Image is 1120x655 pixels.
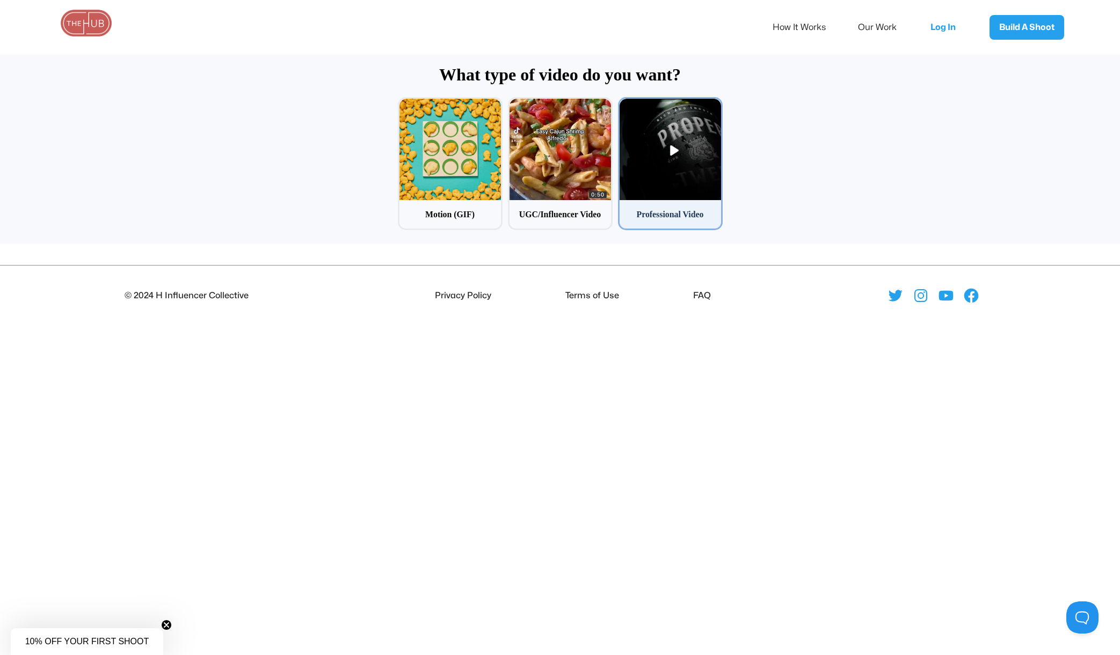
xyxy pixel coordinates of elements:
[431,289,491,303] li: Privacy Policy
[161,620,172,630] button: Close teaser
[1066,601,1099,634] iframe: Toggle Customer Support
[773,16,840,39] a: How It Works
[689,289,711,303] li: FAQ
[990,15,1064,40] a: Build A Shoot
[858,16,911,39] a: Our Work
[561,289,619,303] li: Terms of Use
[920,10,973,45] a: Log In
[125,289,249,303] div: © 2024 H Influencer Collective
[11,628,163,655] div: 10% OFF YOUR FIRST SHOOTClose teaser
[25,637,149,646] span: 10% OFF YOUR FIRST SHOOT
